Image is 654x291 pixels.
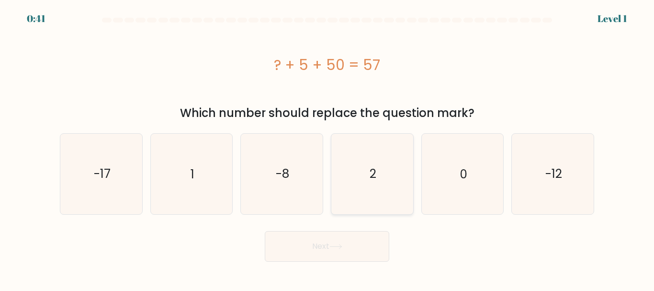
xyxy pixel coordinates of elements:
div: Level 1 [598,12,627,26]
div: ? + 5 + 50 = 57 [60,54,594,76]
text: 2 [370,165,376,182]
button: Next [265,231,389,262]
div: 0:41 [27,12,45,26]
text: -12 [545,165,562,182]
text: 1 [191,165,194,182]
text: -17 [93,165,110,182]
text: 0 [460,165,467,182]
text: -8 [276,165,289,182]
div: Which number should replace the question mark? [66,105,588,122]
